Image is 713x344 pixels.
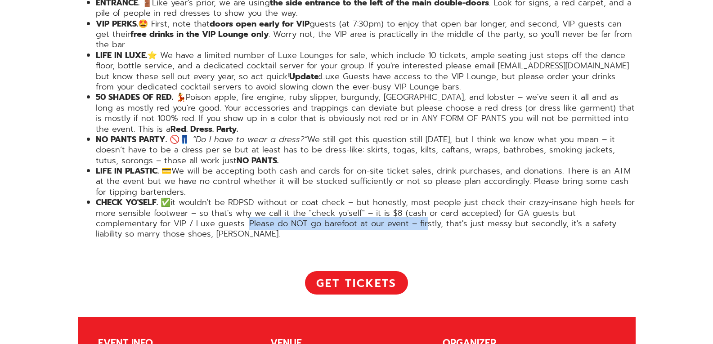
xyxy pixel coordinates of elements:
[96,49,147,62] strong: LIFE IN LUXE.
[210,18,309,30] strong: doors open early for VIP
[305,271,408,295] a: Get Tickets
[193,133,307,146] em: “Do I have to wear a dress?”
[96,92,636,134] li: Poison apple, fire engine, ruby slipper, burgundy, [GEOGRAPHIC_DATA], and lobster – we've seen it...
[289,70,321,83] strong: Update:
[237,154,278,167] strong: NO PANTS.
[96,50,636,93] li: ⭐️ We have a limited number of Luxe Lounges for sale, which include 10 tickets, ample seating jus...
[170,123,238,135] strong: Red. Dress. Party.
[96,197,636,240] li: it wouldn't be RDPSD without or coat check – but honestly, most people just check their crazy-ins...
[96,133,189,146] strong: NO PANTS PARTY. 🚫👖
[96,196,170,209] strong: CHECK YO'SELF. ✅
[96,166,636,197] li: We will be accepting both cash and cards for on-site ticket sales, drink purchases, and donations...
[96,134,636,166] li: We still get this question still [DATE], but I think we know what you mean – it doesn’t have to b...
[96,18,138,30] strong: VIP PERKS.
[96,165,171,177] strong: LIFE IN PLASTIC. 💳
[96,19,636,50] li: 🤩 First, note that guests (at 7:30pm) to enjoy that open bar longer, and second, VIP guests can g...
[130,28,269,40] strong: free drinks in the VIP Lounge only
[96,91,186,103] strong: 50 SHADES OF RED. 💃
